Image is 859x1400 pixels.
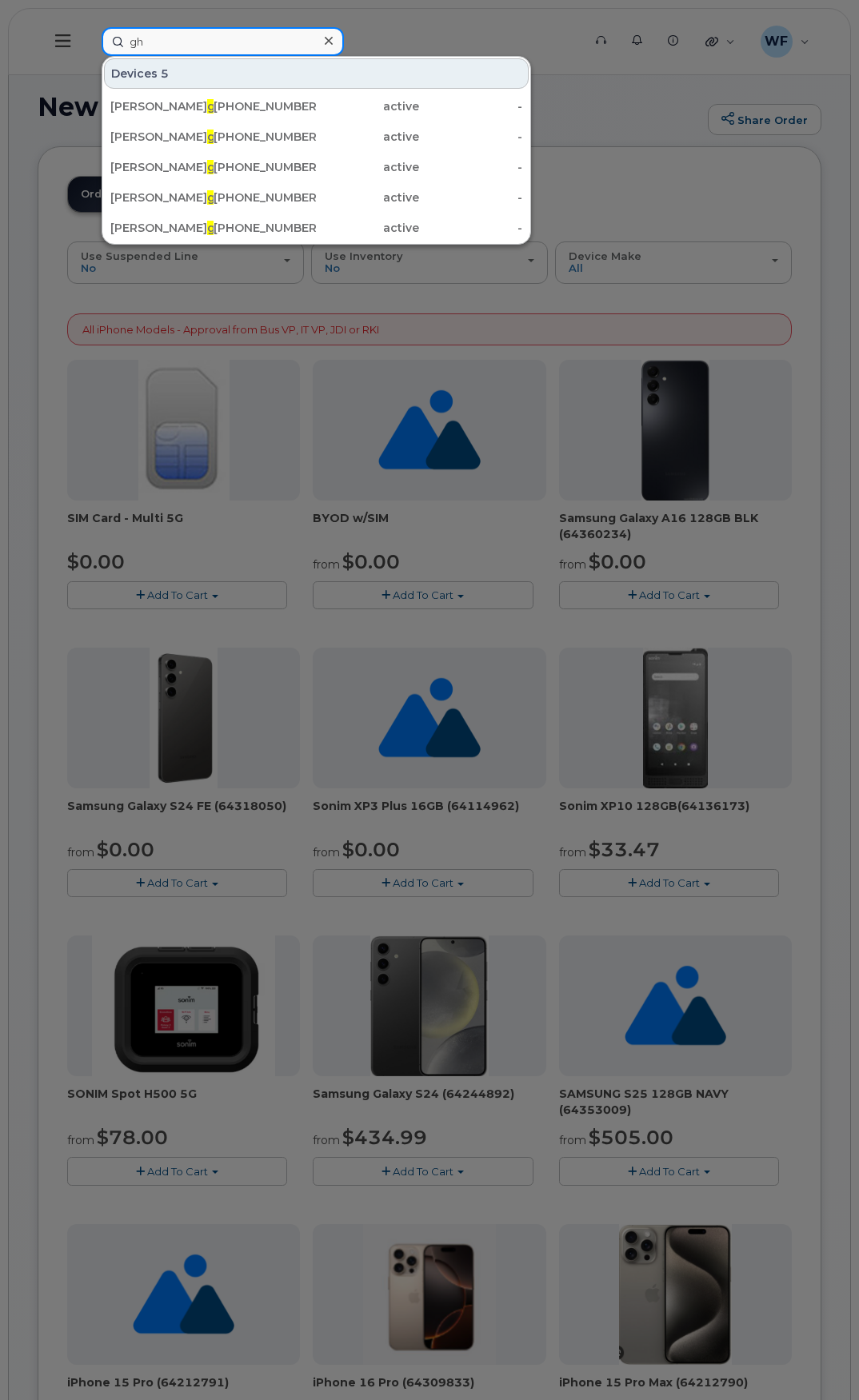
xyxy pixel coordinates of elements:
[317,220,420,236] div: active
[214,98,317,114] div: [PHONE_NUMBER]
[207,130,223,144] span: gh
[317,189,420,205] div: active
[104,213,529,242] a: [PERSON_NAME]ghet[PHONE_NUMBER]active-
[214,220,317,236] div: [PHONE_NUMBER]
[110,129,214,145] div: [PERSON_NAME] ese Madhu
[419,159,522,175] div: -
[110,159,214,175] div: [PERSON_NAME] er
[104,183,529,212] a: [PERSON_NAME]ghet[PHONE_NUMBER]active-
[317,98,420,114] div: active
[104,58,529,89] div: Devices
[419,98,522,114] div: -
[419,189,522,205] div: -
[207,190,223,205] span: gh
[207,221,223,235] span: gh
[419,220,522,236] div: -
[110,98,214,114] div: [PERSON_NAME] e Maninnalu [PERSON_NAME]
[214,159,317,175] div: [PHONE_NUMBER]
[214,129,317,145] div: [PHONE_NUMBER]
[317,129,420,145] div: active
[419,129,522,145] div: -
[317,159,420,175] div: active
[207,99,223,114] span: gh
[161,66,169,82] span: 5
[104,122,529,151] a: [PERSON_NAME]ghese Madhu[PHONE_NUMBER]active-
[110,220,214,236] div: [PERSON_NAME] et
[214,189,317,205] div: [PHONE_NUMBER]
[104,92,529,121] a: [PERSON_NAME]ghe Maninnalu [PERSON_NAME][PHONE_NUMBER]active-
[104,153,529,181] a: [PERSON_NAME]gher[PHONE_NUMBER]active-
[207,160,223,174] span: gh
[110,189,214,205] div: [PERSON_NAME] et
